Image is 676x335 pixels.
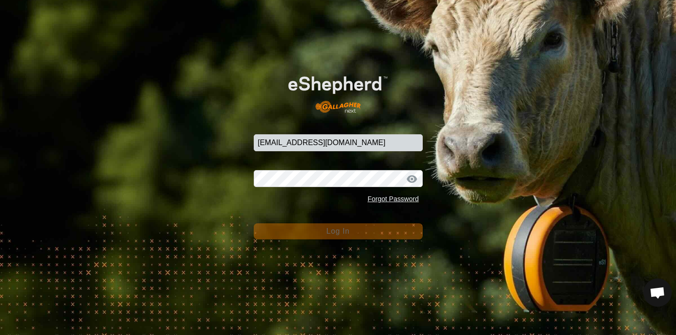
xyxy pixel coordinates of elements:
button: Log In [254,223,423,239]
span: Log In [326,227,349,235]
img: E-shepherd Logo [270,62,405,120]
a: Forgot Password [368,195,419,203]
div: Open chat [644,278,672,307]
input: Email Address [254,134,423,151]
